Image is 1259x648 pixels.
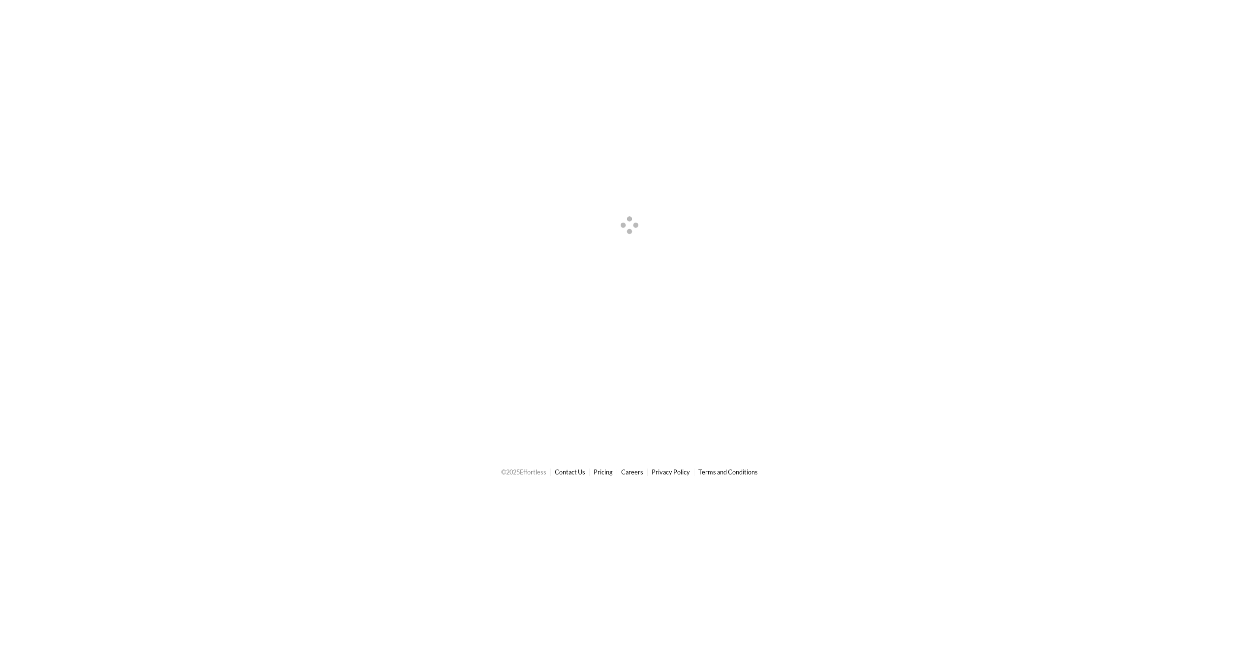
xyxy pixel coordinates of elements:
a: Pricing [594,468,613,476]
a: Contact Us [555,468,585,476]
a: Careers [621,468,643,476]
a: Privacy Policy [652,468,690,476]
span: © 2025 Effortless [501,468,546,476]
a: Terms and Conditions [698,468,758,476]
